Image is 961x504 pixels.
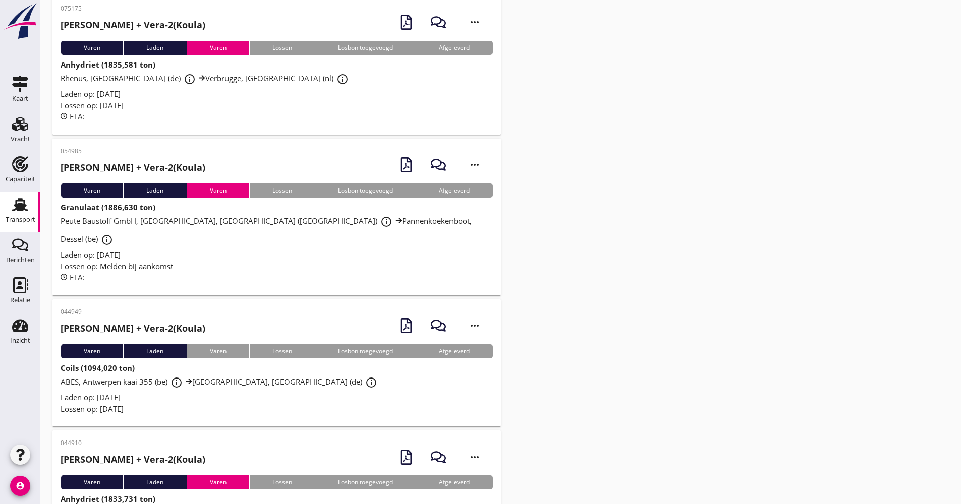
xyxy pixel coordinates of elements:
div: Vracht [11,136,30,142]
div: Lossen [249,475,315,489]
p: 044949 [61,307,205,317]
div: Berichten [6,257,35,263]
strong: Granulaat (1886,630 ton) [61,202,155,212]
a: 044949[PERSON_NAME] + Vera-2(Koula)VarenLadenVarenLossenLosbon toegevoegdAfgeleverdCoils (1094,02... [52,299,501,427]
i: more_horiz [461,151,489,179]
span: ABES, Antwerpen kaai 355 (be) [GEOGRAPHIC_DATA], [GEOGRAPHIC_DATA] (de) [61,376,380,387]
div: Afgeleverd [416,41,492,55]
strong: Anhydriet (1835,581 ton) [61,59,155,70]
div: Varen [61,344,123,358]
div: Lossen [249,41,315,55]
i: more_horiz [461,443,489,471]
div: Varen [61,475,123,489]
strong: Coils (1094,020 ton) [61,363,135,373]
div: Varen [61,183,123,198]
i: info_outline [171,376,183,389]
i: info_outline [365,376,377,389]
img: logo-small.a267ee39.svg [2,3,38,40]
i: info_outline [184,73,196,85]
i: more_horiz [461,311,489,340]
span: Laden op: [DATE] [61,249,121,260]
span: Laden op: [DATE] [61,392,121,402]
div: Lossen [249,344,315,358]
h2: (Koula) [61,18,205,32]
h2: (Koula) [61,322,205,335]
div: Afgeleverd [416,183,492,198]
div: Varen [187,183,249,198]
span: Lossen op: [DATE] [61,404,124,414]
span: Rhenus, [GEOGRAPHIC_DATA] (de) Verbrugge, [GEOGRAPHIC_DATA] (nl) [61,73,352,83]
div: Losbon toegevoegd [315,344,416,358]
span: Lossen op: Melden bij aankomst [61,261,173,271]
h2: (Koula) [61,453,205,466]
div: Kaart [12,95,28,102]
div: Varen [187,41,249,55]
div: Losbon toegevoegd [315,41,416,55]
span: ETA: [70,111,85,121]
span: ETA: [70,272,85,282]
span: Peute Baustoff GmbH, [GEOGRAPHIC_DATA], [GEOGRAPHIC_DATA] ([GEOGRAPHIC_DATA]) Pannenkoekenboot, D... [61,216,472,244]
p: 075175 [61,4,205,13]
i: more_horiz [461,8,489,36]
strong: [PERSON_NAME] + Vera-2 [61,161,173,173]
div: Capaciteit [6,176,35,182]
i: info_outline [380,216,392,228]
div: Laden [123,344,186,358]
div: Laden [123,41,186,55]
div: Varen [187,344,249,358]
div: Laden [123,183,186,198]
div: Lossen [249,183,315,198]
p: 054985 [61,147,205,156]
i: info_outline [101,234,113,246]
div: Afgeleverd [416,344,492,358]
strong: [PERSON_NAME] + Vera-2 [61,322,173,334]
span: Lossen op: [DATE] [61,100,124,110]
a: 054985[PERSON_NAME] + Vera-2(Koula)VarenLadenVarenLossenLosbon toegevoegdAfgeleverdGranulaat (188... [52,139,501,295]
strong: [PERSON_NAME] + Vera-2 [61,453,173,465]
i: info_outline [336,73,349,85]
div: Relatie [10,297,30,303]
span: Laden op: [DATE] [61,89,121,99]
i: account_circle [10,476,30,496]
div: Losbon toegevoegd [315,183,416,198]
p: 044910 [61,438,205,448]
div: Varen [61,41,123,55]
div: Losbon toegevoegd [315,475,416,489]
div: Laden [123,475,186,489]
div: Varen [187,475,249,489]
strong: Anhydriet (1833,731 ton) [61,494,155,504]
div: Afgeleverd [416,475,492,489]
h2: (Koula) [61,161,205,174]
div: Transport [6,216,35,223]
div: Inzicht [10,337,30,344]
strong: [PERSON_NAME] + Vera-2 [61,19,173,31]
